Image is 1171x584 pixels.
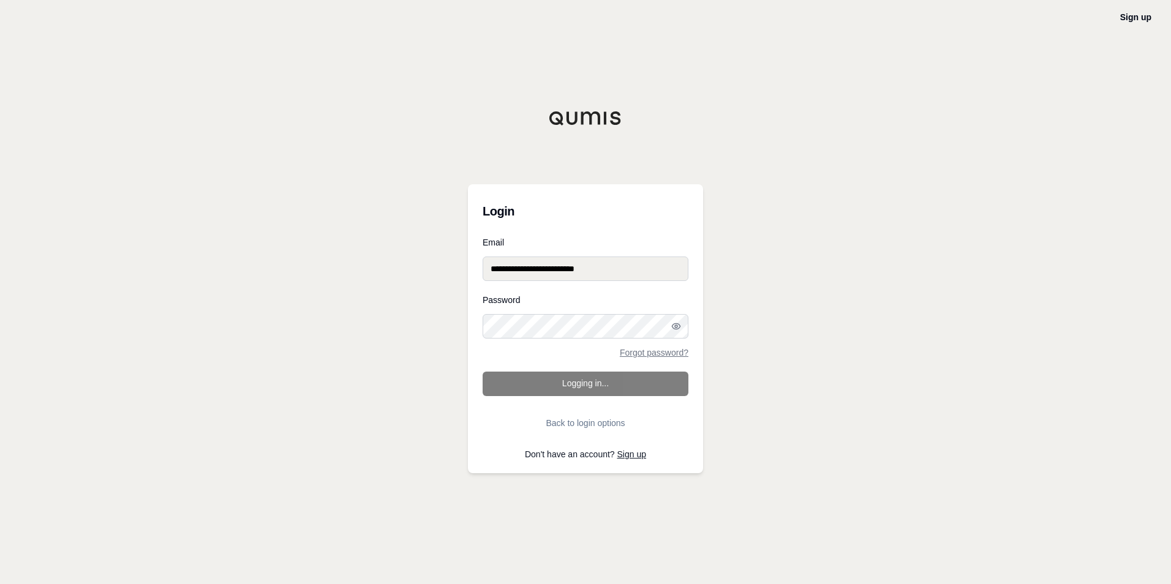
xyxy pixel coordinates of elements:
[1120,12,1151,22] a: Sign up
[483,296,688,304] label: Password
[549,111,622,125] img: Qumis
[483,450,688,459] p: Don't have an account?
[617,449,646,459] a: Sign up
[620,348,688,357] a: Forgot password?
[483,238,688,247] label: Email
[483,199,688,223] h3: Login
[483,411,688,435] button: Back to login options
